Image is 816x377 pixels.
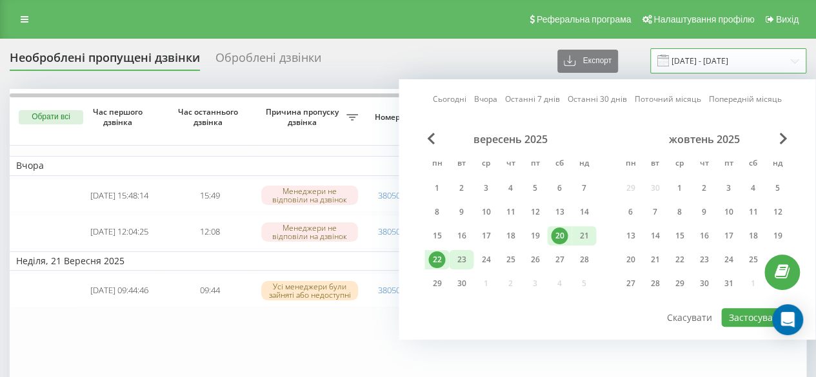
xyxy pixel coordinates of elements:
div: пт 17 жовт 2025 р. [716,226,741,246]
div: ср 1 жовт 2025 р. [667,179,692,198]
div: чт 18 вер 2025 р. [498,226,522,246]
td: 09:44 [164,273,255,307]
div: 3 [477,180,494,197]
div: Open Intercom Messenger [772,304,803,335]
abbr: вівторок [645,155,664,174]
div: пт 26 вер 2025 р. [522,250,547,269]
div: сб 13 вер 2025 р. [547,202,572,222]
div: 16 [453,227,470,244]
div: пт 12 вер 2025 р. [522,202,547,222]
div: жовтень 2025 [618,133,790,146]
span: Реферальна програма [537,14,632,24]
div: чт 4 вер 2025 р. [498,179,522,198]
div: 1 [428,180,445,197]
div: чт 25 вер 2025 р. [498,250,522,269]
div: вт 23 вер 2025 р. [449,250,473,269]
a: 380509303246 [378,226,432,237]
div: 21 [646,251,663,268]
abbr: понеділок [621,155,640,174]
span: Час останнього дзвінка [175,107,244,127]
button: Скасувати [660,308,719,327]
div: ср 10 вер 2025 р. [473,202,498,222]
div: 26 [526,251,543,268]
a: 380508340526 [378,284,432,296]
div: ср 17 вер 2025 р. [473,226,498,246]
abbr: середа [476,155,495,174]
div: 10 [720,204,737,220]
div: вересень 2025 [424,133,596,146]
div: 2 [695,180,712,197]
div: пн 8 вер 2025 р. [424,202,449,222]
div: 18 [744,227,761,244]
span: Номер клієнта [371,112,437,122]
button: Застосувати [721,308,790,327]
div: пн 27 жовт 2025 р. [618,274,642,293]
td: [DATE] 15:48:14 [74,179,164,213]
span: Previous Month [427,133,435,144]
div: 28 [575,251,592,268]
span: Причина пропуску дзвінка [261,107,346,127]
div: Необроблені пропущені дзвінки [10,51,200,71]
div: нд 5 жовт 2025 р. [765,179,790,198]
td: 12:08 [164,215,255,249]
div: 5 [769,180,786,197]
div: 27 [551,251,568,268]
div: ср 24 вер 2025 р. [473,250,498,269]
div: нд 14 вер 2025 р. [572,202,596,222]
abbr: четвер [694,155,713,174]
div: нд 21 вер 2025 р. [572,226,596,246]
div: 10 [477,204,494,220]
span: Налаштування профілю [653,14,754,24]
div: 13 [551,204,568,220]
div: 29 [428,275,445,292]
div: пт 31 жовт 2025 р. [716,274,741,293]
div: 4 [502,180,519,197]
a: Поточний місяць [635,93,701,105]
div: Менеджери не відповіли на дзвінок [261,186,358,205]
div: 8 [428,204,445,220]
div: 14 [575,204,592,220]
div: вт 28 жовт 2025 р. [642,274,667,293]
div: 20 [622,251,639,268]
div: 6 [622,204,639,220]
div: 25 [502,251,519,268]
div: 30 [453,275,470,292]
span: Час першого дзвінка [85,107,154,127]
div: 26 [769,251,786,268]
div: пт 3 жовт 2025 р. [716,179,741,198]
div: нд 19 жовт 2025 р. [765,226,790,246]
div: пт 5 вер 2025 р. [522,179,547,198]
button: Обрати всі [19,110,83,124]
abbr: неділя [768,155,787,174]
span: Вихід [776,14,799,24]
div: 11 [744,204,761,220]
div: 15 [671,227,688,244]
div: 16 [695,227,712,244]
a: Останні 7 днів [505,93,560,105]
div: 2 [453,180,470,197]
div: 21 [575,227,592,244]
div: пн 29 вер 2025 р. [424,274,449,293]
div: сб 27 вер 2025 р. [547,250,572,269]
a: 380505970916 [378,189,432,201]
a: Вчора [474,93,497,105]
div: сб 18 жовт 2025 р. [741,226,765,246]
div: пт 19 вер 2025 р. [522,226,547,246]
div: 25 [744,251,761,268]
div: Усі менеджери були зайняті або недоступні [261,281,358,300]
div: 15 [428,227,445,244]
div: 19 [526,227,543,244]
div: сб 6 вер 2025 р. [547,179,572,198]
div: чт 11 вер 2025 р. [498,202,522,222]
div: сб 20 вер 2025 р. [547,226,572,246]
div: вт 30 вер 2025 р. [449,274,473,293]
abbr: середа [670,155,689,174]
div: сб 25 жовт 2025 р. [741,250,765,269]
div: ср 22 жовт 2025 р. [667,250,692,269]
div: 20 [551,227,568,244]
div: чт 2 жовт 2025 р. [692,179,716,198]
div: 7 [575,180,592,197]
div: ср 29 жовт 2025 р. [667,274,692,293]
abbr: неділя [574,155,593,174]
div: 23 [453,251,470,268]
